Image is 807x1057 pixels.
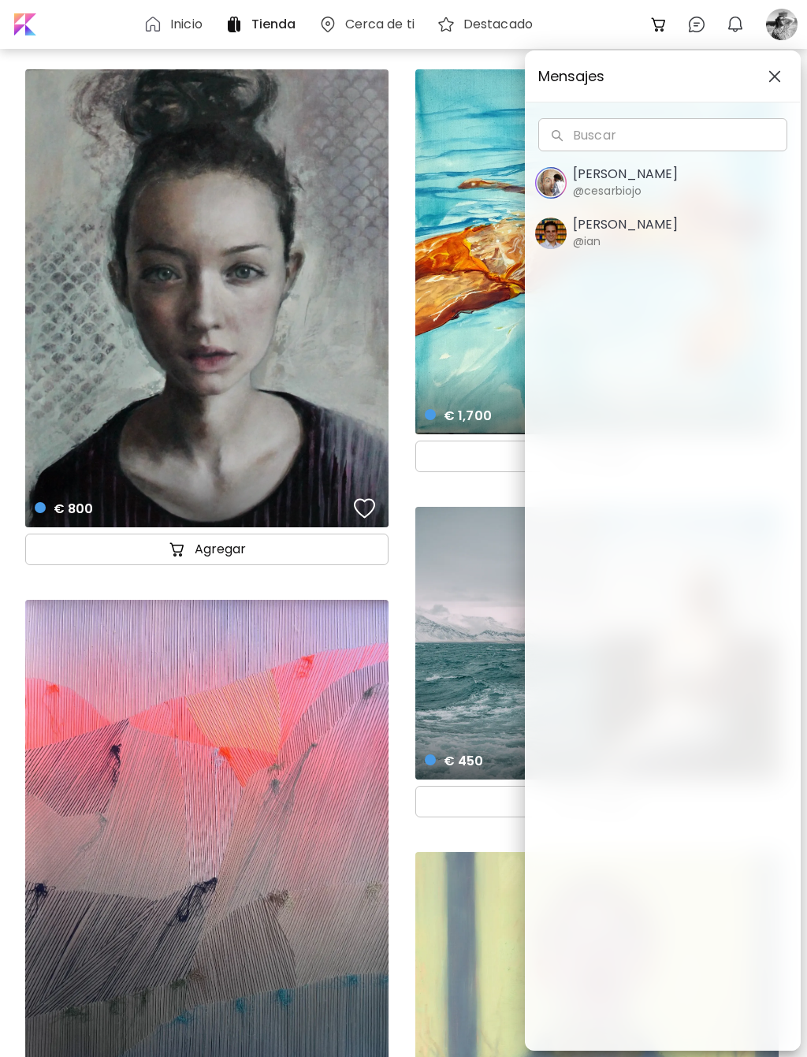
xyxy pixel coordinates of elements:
[573,233,601,250] h6: @ian
[768,70,781,83] img: closeChatList
[573,182,642,199] h6: @cesarbiojo
[573,217,678,233] h5: [PERSON_NAME]
[762,64,787,89] button: closeChatList
[538,64,749,89] span: Mensajes
[573,166,678,182] h5: [PERSON_NAME]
